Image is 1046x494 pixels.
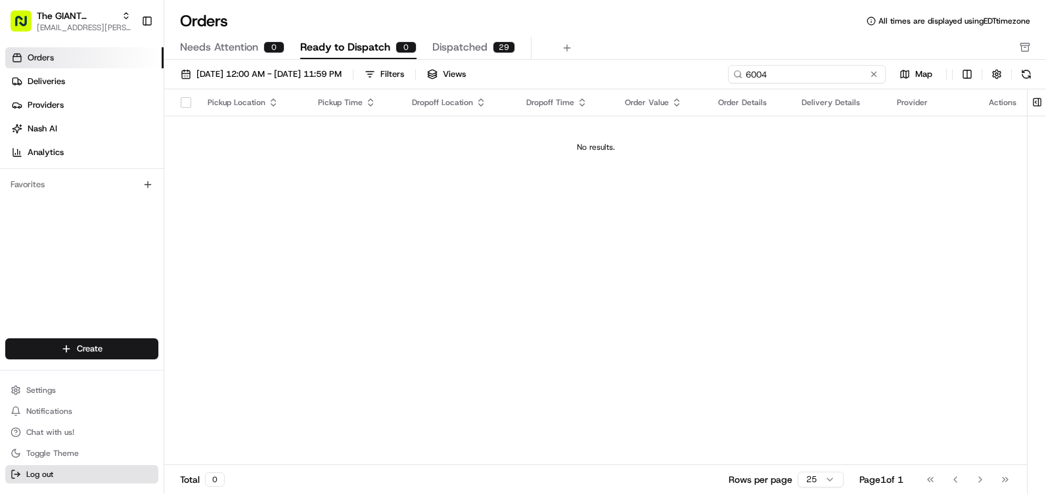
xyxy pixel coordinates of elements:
[802,97,876,108] div: Delivery Details
[625,97,698,108] div: Order Value
[13,53,239,74] p: Welcome 👋
[443,68,466,80] span: Views
[5,444,158,462] button: Toggle Theme
[5,118,164,139] a: Nash AI
[5,142,164,163] a: Analytics
[124,191,211,204] span: API Documentation
[5,47,164,68] a: Orders
[989,97,1016,108] div: Actions
[897,97,968,108] div: Provider
[1017,65,1035,83] button: Refresh
[263,41,284,53] div: 0
[26,448,79,459] span: Toggle Theme
[208,97,297,108] div: Pickup Location
[131,223,159,233] span: Pylon
[359,65,410,83] button: Filters
[180,11,228,32] h1: Orders
[45,139,166,149] div: We're available if you need us!
[718,97,781,108] div: Order Details
[421,65,472,83] button: Views
[28,76,65,87] span: Deliveries
[5,338,158,359] button: Create
[729,473,792,486] p: Rows per page
[5,381,158,399] button: Settings
[526,97,604,108] div: Dropoff Time
[396,41,417,53] div: 0
[318,97,392,108] div: Pickup Time
[13,13,39,39] img: Nash
[859,473,903,486] div: Page 1 of 1
[34,85,217,99] input: Clear
[37,22,131,33] button: [EMAIL_ADDRESS][PERSON_NAME][DOMAIN_NAME]
[77,343,102,355] span: Create
[493,41,515,53] div: 29
[26,469,53,480] span: Log out
[5,174,158,195] div: Favorites
[111,192,122,202] div: 💻
[28,146,64,158] span: Analytics
[412,97,505,108] div: Dropoff Location
[223,129,239,145] button: Start new chat
[28,123,57,135] span: Nash AI
[180,472,225,487] div: Total
[915,68,932,80] span: Map
[5,5,136,37] button: The GIANT Company[EMAIL_ADDRESS][PERSON_NAME][DOMAIN_NAME]
[5,423,158,441] button: Chat with us!
[13,125,37,149] img: 1736555255976-a54dd68f-1ca7-489b-9aae-adbdc363a1c4
[26,385,56,395] span: Settings
[28,52,54,64] span: Orders
[380,68,404,80] div: Filters
[28,99,64,111] span: Providers
[93,222,159,233] a: Powered byPylon
[5,71,164,92] a: Deliveries
[180,39,258,55] span: Needs Attention
[26,406,72,416] span: Notifications
[106,185,216,209] a: 💻API Documentation
[5,402,158,420] button: Notifications
[8,185,106,209] a: 📗Knowledge Base
[26,191,101,204] span: Knowledge Base
[175,65,348,83] button: [DATE] 12:00 AM - [DATE] 11:59 PM
[45,125,216,139] div: Start new chat
[205,472,225,487] div: 0
[432,39,488,55] span: Dispatched
[37,9,116,22] button: The GIANT Company
[196,68,342,80] span: [DATE] 12:00 AM - [DATE] 11:59 PM
[891,66,941,82] button: Map
[5,95,164,116] a: Providers
[878,16,1030,26] span: All times are displayed using EDT timezone
[300,39,390,55] span: Ready to Dispatch
[26,427,74,438] span: Chat with us!
[170,142,1022,152] div: No results.
[5,465,158,483] button: Log out
[728,65,886,83] input: Type to search
[13,192,24,202] div: 📗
